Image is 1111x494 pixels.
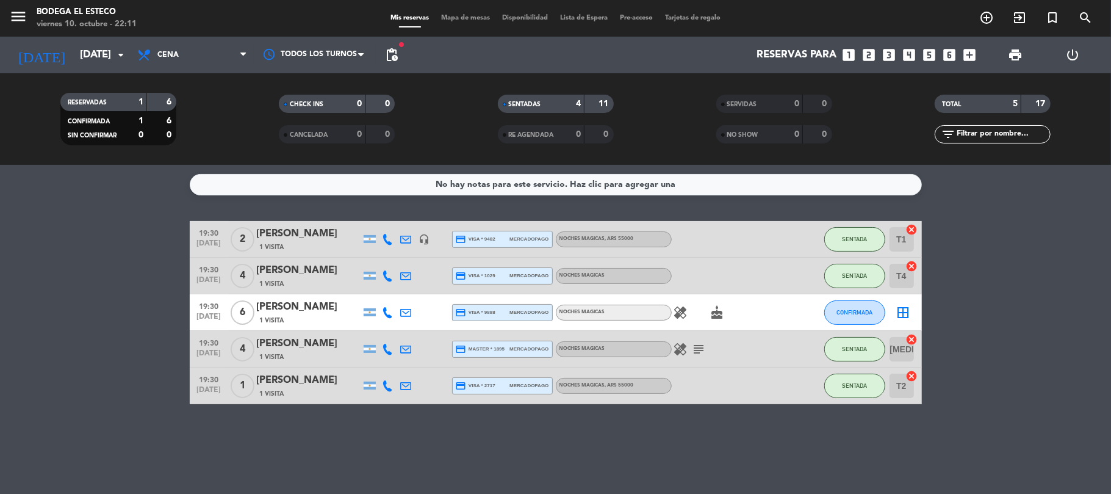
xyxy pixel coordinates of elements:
[962,47,978,63] i: add_box
[260,352,284,362] span: 1 Visita
[257,226,361,242] div: [PERSON_NAME]
[882,47,897,63] i: looks_3
[727,101,757,107] span: SERVIDAS
[194,335,225,349] span: 19:30
[260,242,284,252] span: 1 Visita
[231,264,254,288] span: 4
[435,15,496,21] span: Mapa de mesas
[509,308,548,316] span: mercadopago
[559,346,605,351] span: NOCHES MAGICAS
[659,15,727,21] span: Tarjetas de regalo
[194,239,225,253] span: [DATE]
[836,309,872,316] span: CONFIRMADA
[842,382,867,389] span: SENTADA
[727,132,758,138] span: NO SHOW
[358,130,362,139] strong: 0
[710,305,725,320] i: cake
[138,98,143,106] strong: 1
[456,271,467,282] i: credit_card
[456,234,495,245] span: visa * 9482
[290,101,323,107] span: CHECK INS
[794,100,799,108] strong: 0
[955,128,1050,141] input: Filtrar por nombre...
[37,18,137,31] div: viernes 10. octubre - 22:11
[906,223,918,236] i: cancel
[906,333,918,346] i: cancel
[576,100,581,108] strong: 4
[605,383,634,388] span: , ARS 55000
[824,227,885,252] button: SENTADA
[509,132,554,138] span: RE AGENDADA
[603,130,611,139] strong: 0
[824,300,885,325] button: CONFIRMADA
[979,10,994,25] i: add_circle_outline
[614,15,659,21] span: Pre-acceso
[559,310,605,314] span: NOCHES MAGICAS
[842,272,867,279] span: SENTADA
[794,130,799,139] strong: 0
[9,42,74,68] i: [DATE]
[68,100,107,106] span: RESERVADAS
[456,271,495,282] span: visa * 1029
[1008,48,1023,62] span: print
[167,98,174,106] strong: 6
[906,260,918,272] i: cancel
[419,234,430,245] i: headset_mic
[906,370,918,382] i: cancel
[674,305,688,320] i: healing
[167,131,174,139] strong: 0
[113,48,128,62] i: arrow_drop_down
[1035,100,1048,108] strong: 17
[1012,10,1027,25] i: exit_to_app
[436,178,675,192] div: No hay notas para este servicio. Haz clic para agregar una
[942,101,961,107] span: TOTAL
[824,264,885,288] button: SENTADA
[496,15,554,21] span: Disponibilidad
[231,374,254,398] span: 1
[456,380,467,391] i: credit_card
[896,305,911,320] i: border_all
[861,47,877,63] i: looks_two
[554,15,614,21] span: Lista de Espera
[509,235,548,243] span: mercadopago
[260,316,284,325] span: 1 Visita
[231,227,254,252] span: 2
[384,15,435,21] span: Mis reservas
[68,133,117,139] span: SIN CONFIRMAR
[257,263,361,278] div: [PERSON_NAME]
[841,47,857,63] i: looks_one
[257,372,361,388] div: [PERSON_NAME]
[257,336,361,352] div: [PERSON_NAME]
[456,344,505,355] span: master * 1895
[456,344,467,355] i: credit_card
[194,349,225,363] span: [DATE]
[1045,10,1060,25] i: turned_in_not
[922,47,938,63] i: looks_5
[398,41,405,48] span: fiber_manual_record
[509,382,548,390] span: mercadopago
[842,236,867,242] span: SENTADA
[757,49,837,61] span: Reservas para
[842,346,867,352] span: SENTADA
[260,279,284,289] span: 1 Visita
[194,299,225,313] span: 19:30
[559,273,605,278] span: NOCHES MAGICAS
[68,118,110,125] span: CONFIRMADA
[941,127,955,142] i: filter_list
[456,307,467,318] i: credit_card
[194,225,225,239] span: 19:30
[194,276,225,290] span: [DATE]
[942,47,958,63] i: looks_6
[194,372,225,386] span: 19:30
[358,100,362,108] strong: 0
[194,262,225,276] span: 19:30
[456,307,495,318] span: visa * 9888
[822,130,829,139] strong: 0
[599,100,611,108] strong: 11
[1013,100,1018,108] strong: 5
[167,117,174,125] strong: 6
[231,337,254,361] span: 4
[231,300,254,325] span: 6
[824,374,885,398] button: SENTADA
[509,272,548,280] span: mercadopago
